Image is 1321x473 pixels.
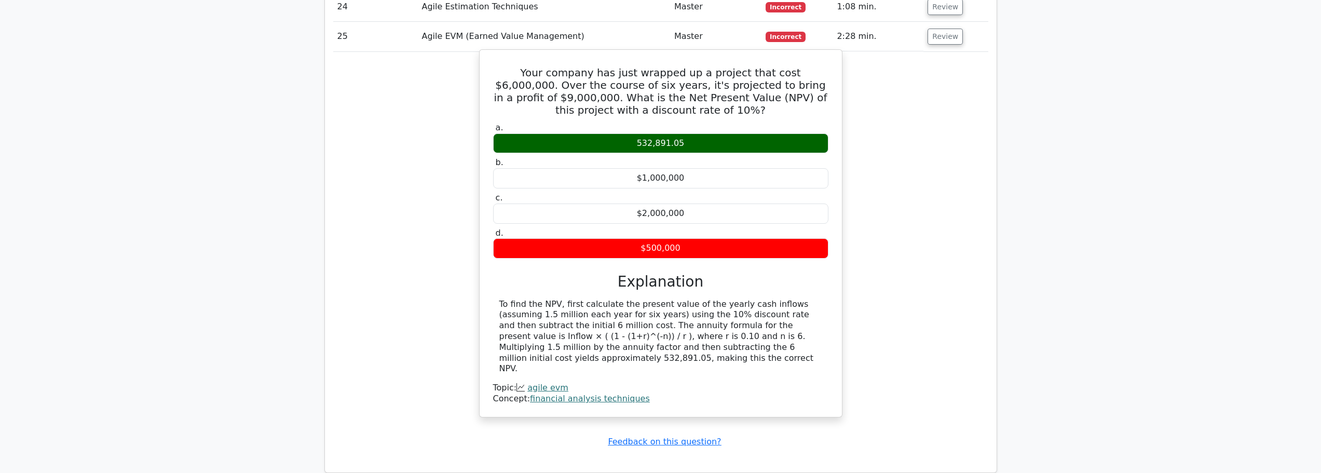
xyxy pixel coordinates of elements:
a: Feedback on this question? [608,437,721,447]
div: To find the NPV, first calculate the present value of the yearly cash inflows (assuming 1.5 milli... [499,299,822,375]
td: 25 [333,22,418,51]
div: $1,000,000 [493,168,828,188]
span: a. [496,123,503,132]
h5: Your company has just wrapped up a project that cost $6,000,000. Over the course of six years, it... [492,66,829,116]
div: Concept: [493,394,828,404]
div: 532,891.05 [493,133,828,154]
span: b. [496,157,503,167]
div: $500,000 [493,238,828,259]
a: agile evm [527,383,568,393]
td: 2:28 min. [833,22,923,51]
button: Review [928,29,963,45]
td: Agile EVM (Earned Value Management) [418,22,671,51]
a: financial analysis techniques [530,394,650,403]
span: Incorrect [766,2,806,12]
div: Topic: [493,383,828,394]
span: Incorrect [766,32,806,42]
td: Master [670,22,761,51]
h3: Explanation [499,273,822,291]
span: d. [496,228,503,238]
div: $2,000,000 [493,204,828,224]
span: c. [496,193,503,202]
